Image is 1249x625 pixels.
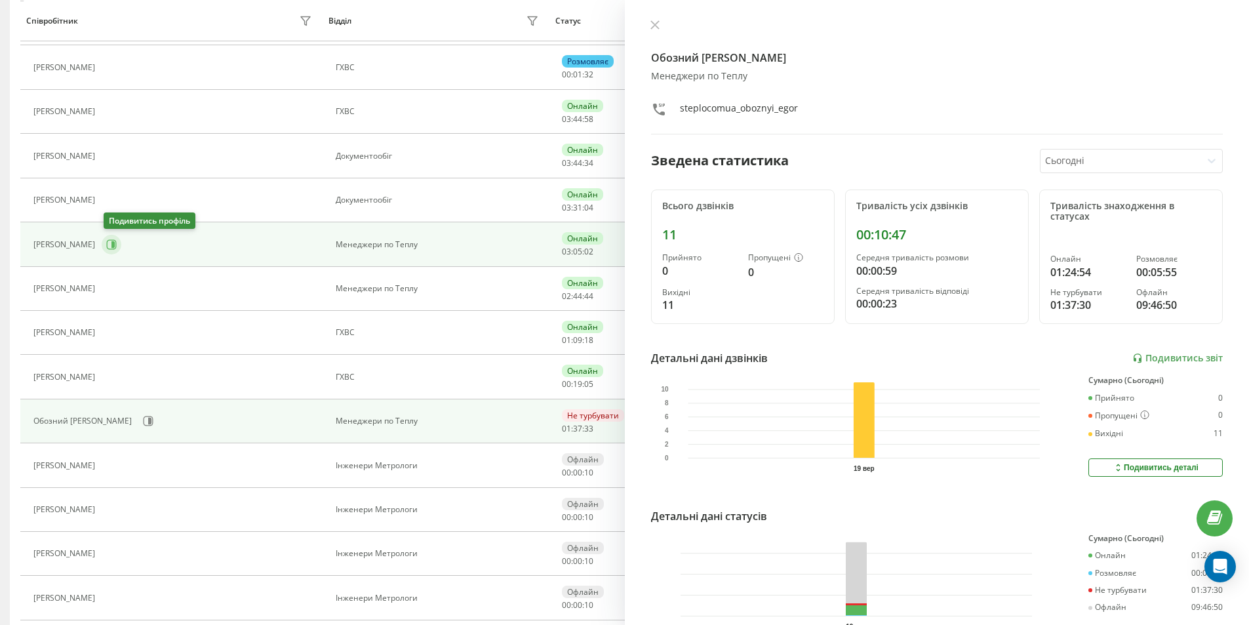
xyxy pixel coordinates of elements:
[584,157,593,169] span: 34
[562,100,603,112] div: Онлайн
[664,441,668,448] text: 2
[856,287,1018,296] div: Середня тривалість відповіді
[651,508,767,524] div: Детальні дані статусів
[661,386,669,393] text: 10
[573,157,582,169] span: 44
[1136,264,1212,280] div: 00:05:55
[856,296,1018,312] div: 00:00:23
[562,542,604,554] div: Офлайн
[662,263,738,279] div: 0
[336,240,542,249] div: Менеджери по Теплу
[1113,462,1199,473] div: Подивитись деталі
[1214,429,1223,438] div: 11
[336,594,542,603] div: Інженери Метрологи
[336,107,542,116] div: ГХВС
[856,201,1018,212] div: Тривалість усіх дзвінків
[1136,297,1212,313] div: 09:46:50
[748,264,823,280] div: 0
[1136,288,1212,297] div: Офлайн
[1191,551,1223,560] div: 01:24:54
[1132,353,1223,364] a: Подивитись звіт
[1191,569,1223,578] div: 00:05:55
[651,50,1223,66] h4: Обозний [PERSON_NAME]
[336,63,542,72] div: ГХВС
[336,461,542,470] div: Інженери Метрологи
[573,69,582,80] span: 01
[1050,254,1126,264] div: Онлайн
[33,505,98,514] div: [PERSON_NAME]
[1088,586,1147,595] div: Не турбувати
[584,423,593,434] span: 33
[584,246,593,257] span: 02
[562,409,624,422] div: Не турбувати
[26,16,78,26] div: Співробітник
[336,284,542,293] div: Менеджери по Теплу
[662,288,738,297] div: Вихідні
[664,454,668,462] text: 0
[562,55,614,68] div: Розмовляє
[573,423,582,434] span: 37
[328,16,351,26] div: Відділ
[104,212,195,229] div: Подивитись профіль
[336,549,542,558] div: Інженери Метрологи
[562,144,603,156] div: Онлайн
[1050,201,1212,223] div: Тривалість знаходження в статусах
[664,427,668,434] text: 4
[562,380,593,389] div: : :
[336,151,542,161] div: Документообіг
[562,203,593,212] div: : :
[562,336,593,345] div: : :
[664,413,668,420] text: 6
[680,102,798,121] div: steplocomua_oboznyi_egor
[336,328,542,337] div: ГХВС
[1218,411,1223,421] div: 0
[33,373,98,382] div: [PERSON_NAME]
[1050,288,1126,297] div: Не турбувати
[562,334,571,346] span: 01
[584,202,593,213] span: 04
[662,253,738,262] div: Прийнято
[856,253,1018,262] div: Середня тривалість розмови
[555,16,581,26] div: Статус
[1088,458,1223,477] button: Подивитись деталі
[562,601,593,610] div: : :
[573,291,582,302] span: 44
[1204,551,1236,582] div: Open Intercom Messenger
[651,151,789,171] div: Зведена статистика
[562,424,593,433] div: : :
[1088,603,1126,612] div: Офлайн
[1050,297,1126,313] div: 01:37:30
[573,555,582,567] span: 00
[1088,534,1223,543] div: Сумарно (Сьогодні)
[562,599,571,611] span: 00
[584,555,593,567] span: 10
[856,227,1018,243] div: 00:10:47
[33,416,135,426] div: Обозний [PERSON_NAME]
[336,373,542,382] div: ГХВС
[1088,569,1136,578] div: Розмовляє
[33,328,98,337] div: [PERSON_NAME]
[651,71,1223,82] div: Менеджери по Теплу
[1088,411,1149,421] div: Пропущені
[336,416,542,426] div: Менеджери по Теплу
[562,468,593,477] div: : :
[562,512,571,523] span: 00
[562,467,571,478] span: 00
[562,277,603,289] div: Онлайн
[33,240,98,249] div: [PERSON_NAME]
[562,586,604,598] div: Офлайн
[856,263,1018,279] div: 00:00:59
[33,195,98,205] div: [PERSON_NAME]
[562,113,571,125] span: 03
[562,513,593,522] div: : :
[573,113,582,125] span: 44
[748,253,823,264] div: Пропущені
[1088,393,1134,403] div: Прийнято
[584,334,593,346] span: 18
[33,63,98,72] div: [PERSON_NAME]
[1088,551,1126,560] div: Онлайн
[33,594,98,603] div: [PERSON_NAME]
[573,599,582,611] span: 00
[33,461,98,470] div: [PERSON_NAME]
[562,365,603,377] div: Онлайн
